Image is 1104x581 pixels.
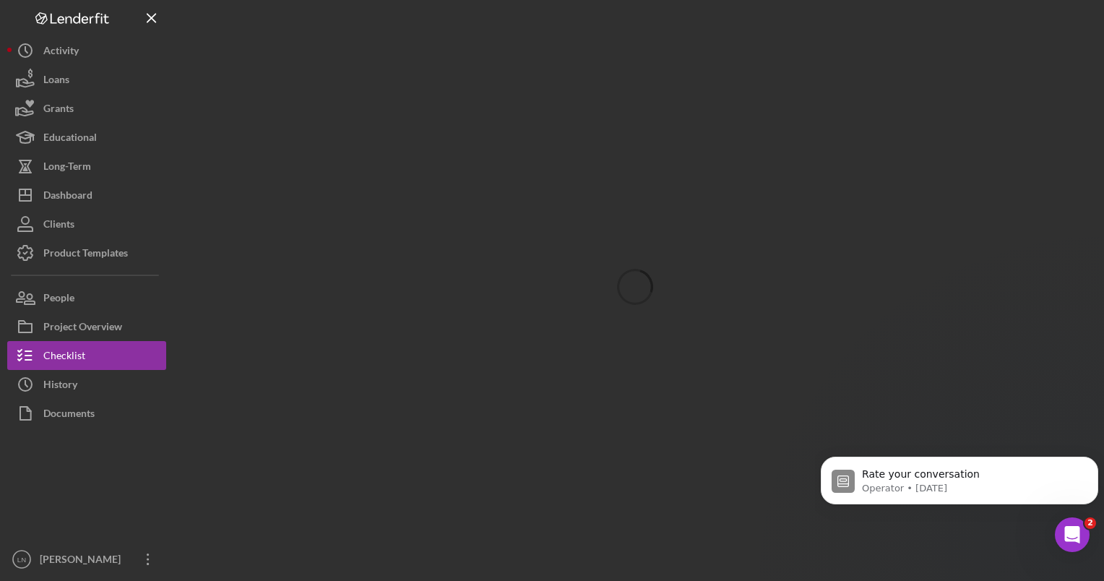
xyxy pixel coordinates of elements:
[815,426,1104,542] iframe: Intercom notifications message
[43,283,74,316] div: People
[43,312,122,345] div: Project Overview
[43,238,128,271] div: Product Templates
[7,36,166,65] button: Activity
[43,210,74,242] div: Clients
[7,238,166,267] button: Product Templates
[43,152,91,184] div: Long-Term
[43,65,69,98] div: Loans
[7,370,166,399] button: History
[43,181,92,213] div: Dashboard
[7,210,166,238] button: Clients
[7,152,166,181] button: Long-Term
[7,283,166,312] button: People
[17,556,26,564] text: LN
[43,36,79,69] div: Activity
[1084,517,1096,529] span: 2
[7,123,166,152] button: Educational
[43,123,97,155] div: Educational
[7,545,166,574] button: LN[PERSON_NAME]
[7,341,166,370] button: Checklist
[7,94,166,123] button: Grants
[36,545,130,577] div: [PERSON_NAME]
[43,370,77,403] div: History
[7,65,166,94] button: Loans
[43,341,85,374] div: Checklist
[1055,517,1090,552] iframe: Intercom live chat
[7,181,166,210] button: Dashboard
[43,399,95,431] div: Documents
[43,94,74,126] div: Grants
[7,312,166,341] button: Project Overview
[7,399,166,428] button: Documents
